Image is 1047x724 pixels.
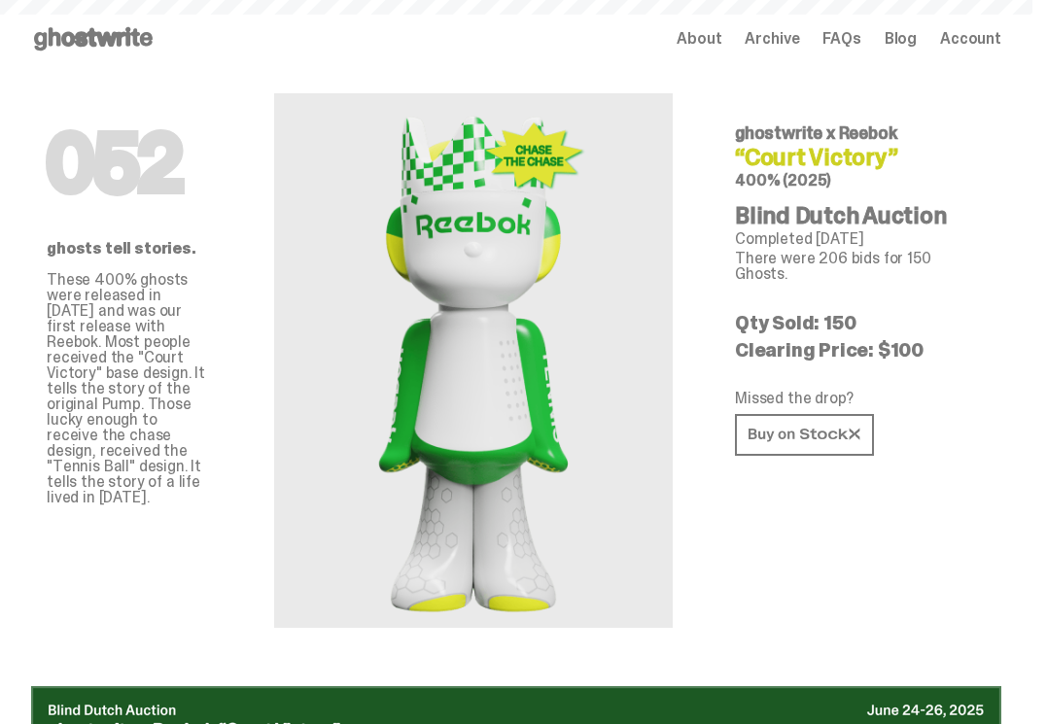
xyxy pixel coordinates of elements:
p: There were 206 bids for 150 Ghosts. [735,251,986,282]
a: Archive [745,31,799,47]
p: These 400% ghosts were released in [DATE] and was our first release with Reebok. Most people rece... [47,272,212,505]
span: ghostwrite x Reebok [735,121,897,145]
p: Completed [DATE] [735,231,986,247]
p: ghosts tell stories. [47,241,212,257]
a: Account [940,31,1001,47]
p: Qty Sold: 150 [735,313,986,332]
a: FAQs [822,31,860,47]
h4: “Court Victory” [735,146,986,169]
p: Clearing Price: $100 [735,340,986,360]
a: Blog [885,31,917,47]
h1: 052 [47,124,212,202]
a: About [677,31,721,47]
span: 400% (2025) [735,170,831,190]
img: Reebok&ldquo;Court Victory&rdquo; [358,93,589,628]
p: Missed the drop? [735,391,986,406]
h4: Blind Dutch Auction [735,204,986,227]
